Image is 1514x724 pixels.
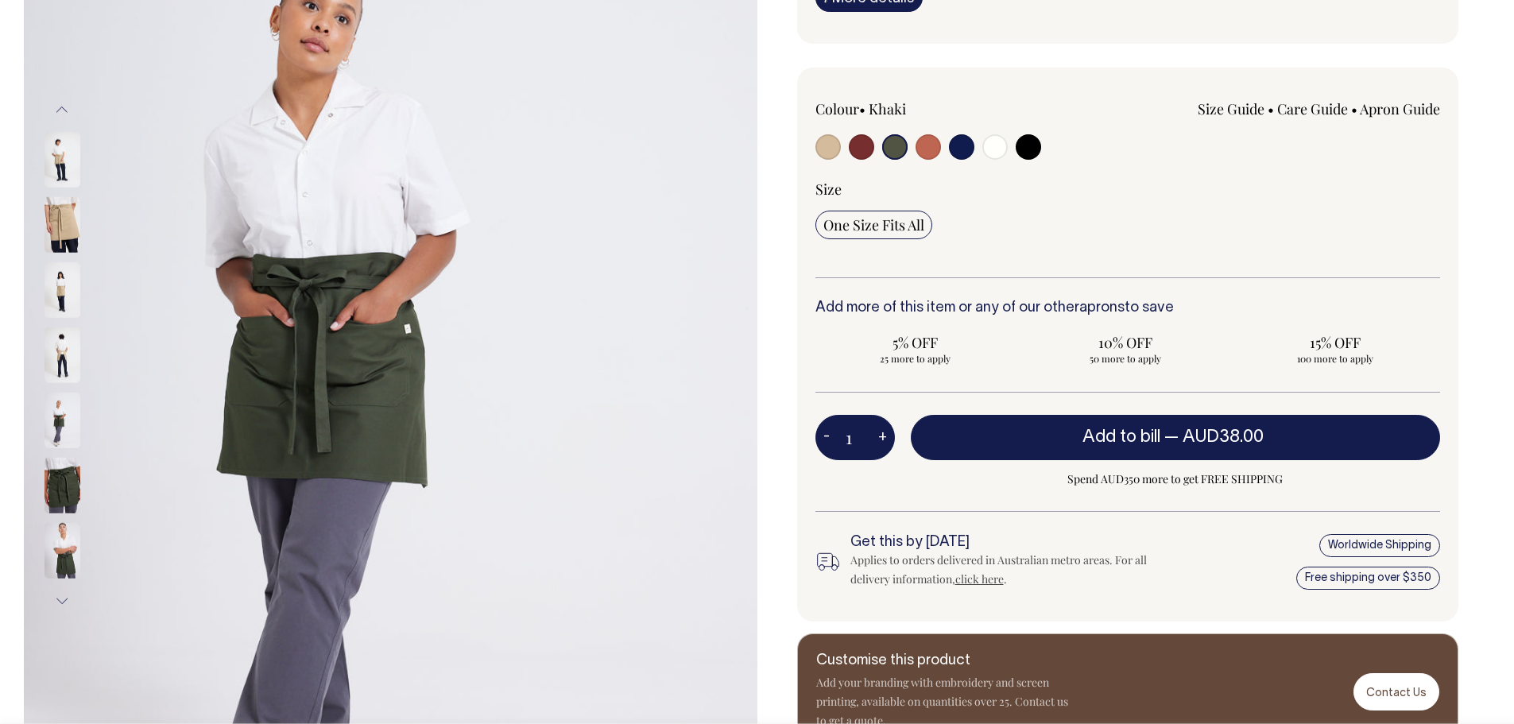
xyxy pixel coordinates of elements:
img: khaki [45,327,80,383]
input: One Size Fits All [815,211,932,239]
span: • [859,99,865,118]
a: aprons [1079,301,1125,315]
input: 5% OFF 25 more to apply [815,328,1016,370]
span: 25 more to apply [823,352,1008,365]
img: khaki [45,132,80,188]
h6: Add more of this item or any of our other to save [815,300,1441,316]
img: khaki [45,262,80,318]
span: One Size Fits All [823,215,924,234]
button: Add to bill —AUD38.00 [911,415,1441,459]
span: 10% OFF [1033,333,1218,352]
h6: Customise this product [816,653,1071,669]
a: Size Guide [1198,99,1264,118]
span: 15% OFF [1243,333,1427,352]
span: • [1351,99,1357,118]
div: Colour [815,99,1066,118]
button: Previous [50,91,74,127]
span: 100 more to apply [1243,352,1427,365]
span: • [1268,99,1274,118]
span: 5% OFF [823,333,1008,352]
div: Applies to orders delivered in Australian metro areas. For all delivery information, . [850,551,1157,589]
input: 15% OFF 100 more to apply [1235,328,1435,370]
label: Khaki [869,99,906,118]
img: olive [45,393,80,448]
a: click here [955,571,1004,587]
span: Spend AUD350 more to get FREE SHIPPING [911,470,1441,489]
button: Next [50,583,74,619]
h6: Get this by [DATE] [850,535,1157,551]
a: Apron Guide [1360,99,1440,118]
span: — [1164,429,1268,445]
span: AUD38.00 [1183,429,1264,445]
a: Care Guide [1277,99,1348,118]
img: khaki [45,197,80,253]
span: 50 more to apply [1033,352,1218,365]
div: Size [815,180,1441,199]
span: Add to bill [1082,429,1160,445]
button: - [815,422,838,454]
input: 10% OFF 50 more to apply [1025,328,1226,370]
a: Contact Us [1353,673,1439,710]
button: + [870,422,895,454]
img: olive [45,458,80,513]
img: olive [45,523,80,579]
